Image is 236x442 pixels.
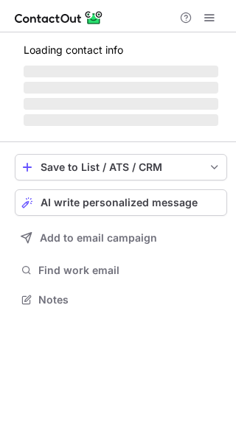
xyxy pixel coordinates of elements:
button: Add to email campaign [15,225,227,251]
button: Notes [15,290,227,310]
button: Find work email [15,260,227,281]
span: Add to email campaign [40,232,157,244]
span: ‌ [24,82,218,94]
div: Save to List / ATS / CRM [41,161,201,173]
button: AI write personalized message [15,189,227,216]
span: Notes [38,293,221,306]
button: save-profile-one-click [15,154,227,180]
span: AI write personalized message [41,197,198,208]
img: ContactOut v5.3.10 [15,9,103,27]
p: Loading contact info [24,44,218,56]
span: Find work email [38,264,221,277]
span: ‌ [24,114,218,126]
span: ‌ [24,98,218,110]
span: ‌ [24,66,218,77]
